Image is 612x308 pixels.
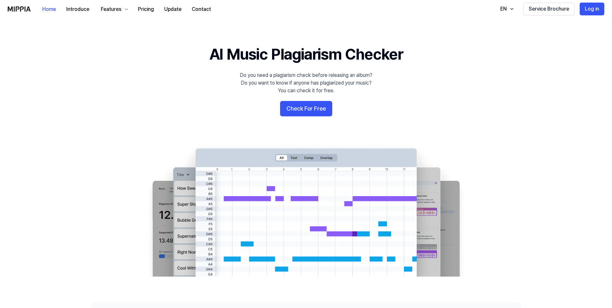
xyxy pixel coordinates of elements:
a: Home [37,0,61,18]
div: EN [499,5,508,13]
button: Pricing [133,3,159,16]
div: Do you need a plagiarism check before releasing an album? Do you want to know if anyone has plagi... [240,71,372,95]
button: Introduce [61,3,94,16]
button: Contact [187,3,216,16]
img: main Image [140,142,472,277]
button: Home [37,3,61,16]
a: Update [159,0,187,18]
img: logo [8,6,31,12]
button: Update [159,3,187,16]
div: Features [100,5,123,13]
button: Service Brochure [523,3,575,15]
h1: AI Music Plagiarism Checker [209,44,403,65]
button: EN [494,3,518,15]
button: Features [94,3,133,16]
button: Log in [580,3,604,15]
button: Check For Free [280,101,332,116]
